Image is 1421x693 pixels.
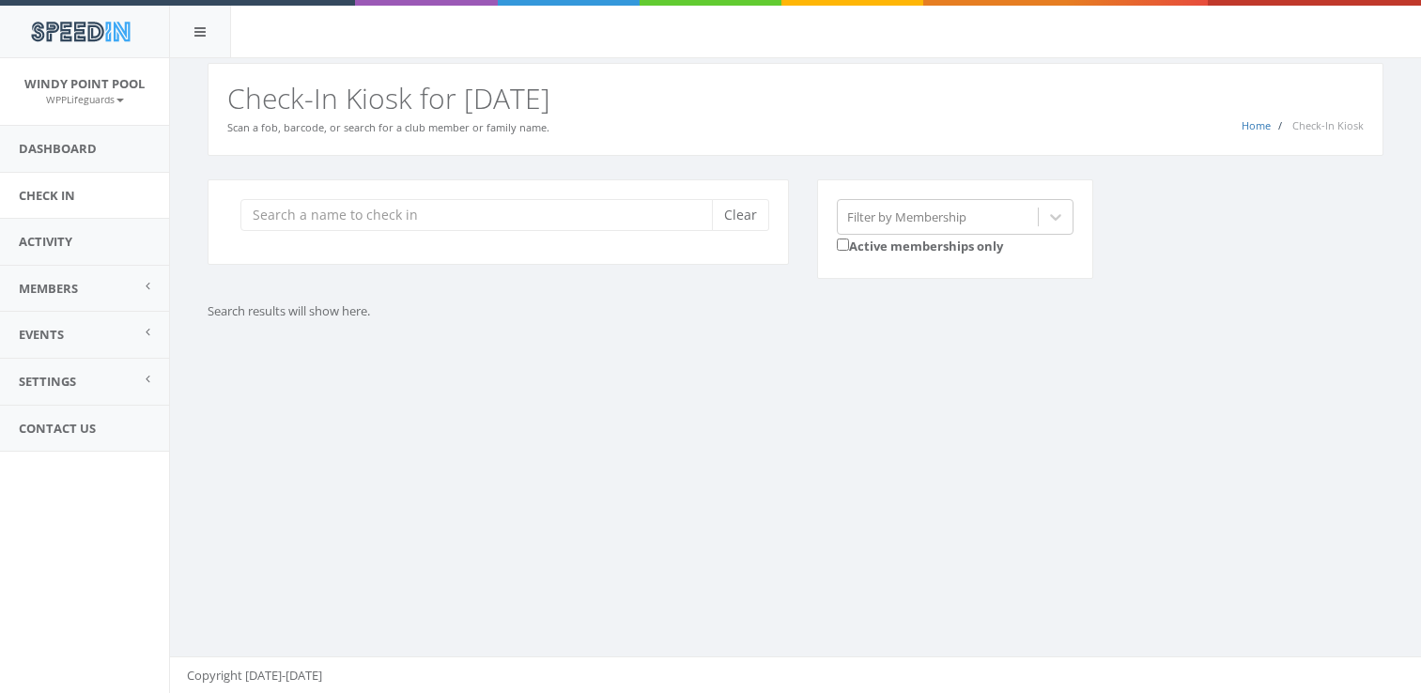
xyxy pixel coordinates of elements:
a: WPPLifeguards [46,90,124,107]
div: Filter by Membership [847,208,966,225]
small: Scan a fob, barcode, or search for a club member or family name. [227,120,549,134]
img: speedin_logo.png [22,14,139,49]
h2: Check-In Kiosk for [DATE] [227,83,1364,114]
label: Active memberships only [837,235,1003,255]
p: Search results will show here. [208,302,1081,320]
span: Contact Us [19,420,96,437]
input: Active memberships only [837,239,849,251]
button: Clear [712,199,769,231]
span: Events [19,326,64,343]
small: WPPLifeguards [46,93,124,106]
span: Windy Point Pool [24,75,145,92]
span: Settings [19,373,76,390]
a: Home [1242,118,1271,132]
span: Check-In Kiosk [1292,118,1364,132]
span: Members [19,280,78,297]
input: Search a name to check in [240,199,726,231]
